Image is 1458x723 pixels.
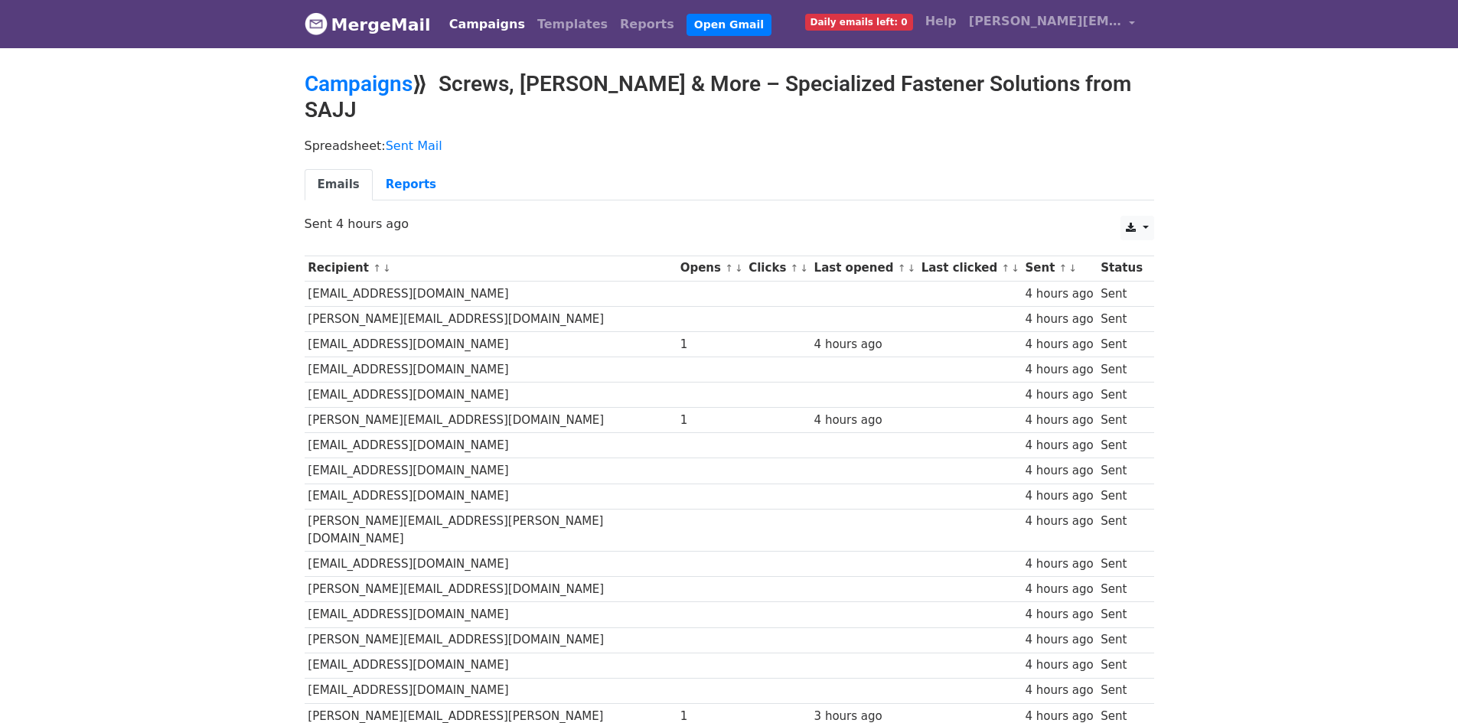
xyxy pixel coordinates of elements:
[305,408,677,433] td: [PERSON_NAME][EMAIL_ADDRESS][DOMAIN_NAME]
[1025,437,1093,454] div: 4 hours ago
[305,281,677,306] td: [EMAIL_ADDRESS][DOMAIN_NAME]
[383,262,391,274] a: ↓
[1097,458,1146,484] td: Sent
[1025,555,1093,573] div: 4 hours ago
[1097,509,1146,552] td: Sent
[687,14,771,36] a: Open Gmail
[305,383,677,408] td: [EMAIL_ADDRESS][DOMAIN_NAME]
[1025,513,1093,530] div: 4 hours ago
[305,602,677,627] td: [EMAIL_ADDRESS][DOMAIN_NAME]
[305,12,328,35] img: MergeMail logo
[1025,656,1093,674] div: 4 hours ago
[680,412,742,429] div: 1
[800,262,808,274] a: ↓
[898,262,906,274] a: ↑
[1025,631,1093,649] div: 4 hours ago
[963,6,1142,42] a: [PERSON_NAME][EMAIL_ADDRESS][DOMAIN_NAME]
[1025,581,1093,598] div: 4 hours ago
[305,509,677,552] td: [PERSON_NAME][EMAIL_ADDRESS][PERSON_NAME][DOMAIN_NAME]
[305,577,677,602] td: [PERSON_NAME][EMAIL_ADDRESS][DOMAIN_NAME]
[814,412,914,429] div: 4 hours ago
[305,138,1154,154] p: Spreadsheet:
[1025,336,1093,353] div: 4 hours ago
[805,14,913,31] span: Daily emails left: 0
[305,678,677,703] td: [EMAIL_ADDRESS][DOMAIN_NAME]
[1025,606,1093,624] div: 4 hours ago
[799,6,919,37] a: Daily emails left: 0
[305,653,677,678] td: [EMAIL_ADDRESS][DOMAIN_NAME]
[1097,306,1146,331] td: Sent
[969,12,1122,31] span: [PERSON_NAME][EMAIL_ADDRESS][DOMAIN_NAME]
[305,433,677,458] td: [EMAIL_ADDRESS][DOMAIN_NAME]
[305,484,677,509] td: [EMAIL_ADDRESS][DOMAIN_NAME]
[305,8,431,41] a: MergeMail
[680,336,742,353] div: 1
[1097,433,1146,458] td: Sent
[1097,408,1146,433] td: Sent
[1025,386,1093,404] div: 4 hours ago
[443,9,531,40] a: Campaigns
[305,306,677,331] td: [PERSON_NAME][EMAIL_ADDRESS][DOMAIN_NAME]
[305,71,1154,122] h2: ⟫ Screws, [PERSON_NAME] & More – Specialized Fastener Solutions from SAJJ
[919,6,963,37] a: Help
[1097,383,1146,408] td: Sent
[305,256,677,281] th: Recipient
[305,331,677,357] td: [EMAIL_ADDRESS][DOMAIN_NAME]
[1097,256,1146,281] th: Status
[1025,487,1093,505] div: 4 hours ago
[1097,357,1146,383] td: Sent
[305,458,677,484] td: [EMAIL_ADDRESS][DOMAIN_NAME]
[531,9,614,40] a: Templates
[305,627,677,653] td: [PERSON_NAME][EMAIL_ADDRESS][DOMAIN_NAME]
[907,262,915,274] a: ↓
[791,262,799,274] a: ↑
[373,262,381,274] a: ↑
[305,552,677,577] td: [EMAIL_ADDRESS][DOMAIN_NAME]
[1025,462,1093,480] div: 4 hours ago
[305,71,413,96] a: Campaigns
[1097,281,1146,306] td: Sent
[1097,653,1146,678] td: Sent
[745,256,810,281] th: Clicks
[1022,256,1098,281] th: Sent
[1001,262,1010,274] a: ↑
[1025,311,1093,328] div: 4 hours ago
[1059,262,1068,274] a: ↑
[735,262,743,274] a: ↓
[386,138,442,153] a: Sent Mail
[918,256,1022,281] th: Last clicked
[373,169,449,200] a: Reports
[1011,262,1019,274] a: ↓
[725,262,733,274] a: ↑
[305,169,373,200] a: Emails
[1025,361,1093,379] div: 4 hours ago
[1097,577,1146,602] td: Sent
[1097,627,1146,653] td: Sent
[1068,262,1077,274] a: ↓
[1097,552,1146,577] td: Sent
[1025,412,1093,429] div: 4 hours ago
[1025,285,1093,303] div: 4 hours ago
[811,256,918,281] th: Last opened
[305,357,677,383] td: [EMAIL_ADDRESS][DOMAIN_NAME]
[305,216,1154,232] p: Sent 4 hours ago
[677,256,745,281] th: Opens
[1097,678,1146,703] td: Sent
[1097,484,1146,509] td: Sent
[1097,602,1146,627] td: Sent
[814,336,914,353] div: 4 hours ago
[614,9,680,40] a: Reports
[1097,331,1146,357] td: Sent
[1025,682,1093,699] div: 4 hours ago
